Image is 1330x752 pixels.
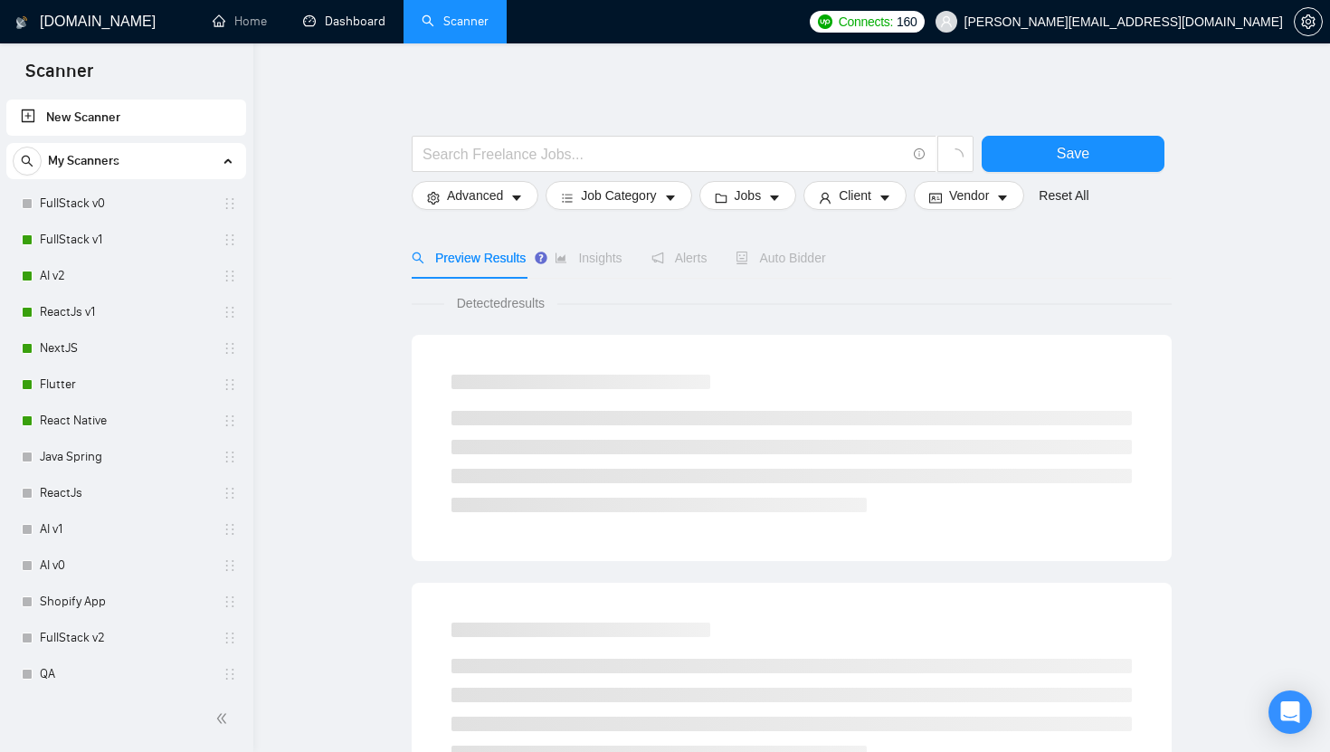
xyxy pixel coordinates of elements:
span: Alerts [651,251,708,265]
button: Save [982,136,1164,172]
span: notification [651,252,664,264]
a: React Native [40,403,212,439]
a: QA [40,656,212,692]
span: holder [223,377,237,392]
span: folder [715,191,727,205]
a: FullStack v2 [40,620,212,656]
span: user [940,15,953,28]
span: idcard [929,191,942,205]
span: Scanner [11,58,108,96]
span: Connects: [839,12,893,32]
button: userClientcaret-down [803,181,907,210]
a: AI v0 [40,547,212,584]
img: upwork-logo.png [818,14,832,29]
span: Job Category [581,186,656,205]
span: search [412,252,424,264]
button: setting [1294,7,1323,36]
a: Flutter [40,366,212,403]
span: holder [223,196,237,211]
span: bars [561,191,574,205]
span: caret-down [664,191,677,205]
span: holder [223,486,237,500]
span: holder [223,595,237,609]
a: setting [1294,14,1323,29]
a: searchScanner [422,14,489,29]
span: caret-down [879,191,891,205]
span: Insights [555,251,622,265]
button: idcardVendorcaret-down [914,181,1024,210]
button: barsJob Categorycaret-down [546,181,691,210]
span: loading [947,148,964,165]
a: AI v1 [40,511,212,547]
button: settingAdvancedcaret-down [412,181,538,210]
span: caret-down [768,191,781,205]
span: holder [223,233,237,247]
span: holder [223,667,237,681]
a: Reset All [1039,186,1088,205]
span: setting [427,191,440,205]
a: New Scanner [21,100,232,136]
span: holder [223,414,237,428]
span: holder [223,341,237,356]
span: My Scanners [48,143,119,179]
span: double-left [215,709,233,728]
span: Save [1057,142,1089,165]
a: FullStack v0 [40,186,212,222]
span: Vendor [949,186,989,205]
span: search [14,155,41,167]
span: caret-down [510,191,523,205]
button: search [13,147,42,176]
div: Open Intercom Messenger [1268,690,1312,734]
span: Auto Bidder [736,251,825,265]
span: Jobs [735,186,762,205]
span: holder [223,631,237,645]
a: AI v2 [40,258,212,294]
span: Detected results [444,293,557,313]
span: Client [839,186,871,205]
span: robot [736,252,748,264]
span: caret-down [996,191,1009,205]
a: FullStack v1 [40,222,212,258]
img: logo [15,8,28,37]
a: NextJS [40,330,212,366]
span: Advanced [447,186,503,205]
a: ReactJs [40,475,212,511]
div: Tooltip anchor [533,250,549,266]
span: info-circle [914,148,926,160]
span: holder [223,522,237,537]
span: 160 [897,12,917,32]
button: folderJobscaret-down [699,181,797,210]
li: New Scanner [6,100,246,136]
input: Search Freelance Jobs... [423,143,906,166]
span: area-chart [555,252,567,264]
span: Preview Results [412,251,526,265]
span: holder [223,305,237,319]
span: holder [223,269,237,283]
a: Shopify App [40,584,212,620]
span: user [819,191,831,205]
a: homeHome [213,14,267,29]
a: ReactJs v1 [40,294,212,330]
a: Java Spring [40,439,212,475]
a: dashboardDashboard [303,14,385,29]
span: holder [223,450,237,464]
span: holder [223,558,237,573]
